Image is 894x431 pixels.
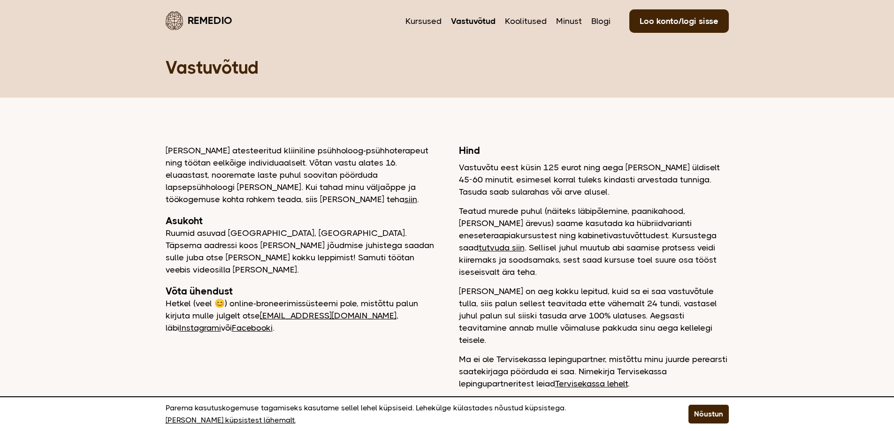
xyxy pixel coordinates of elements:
p: Ma ei ole Tervisekassa lepingupartner, mistõttu minu juurde perearsti saatekirjaga pöörduda ei sa... [459,353,729,390]
a: Tervisekassa lehelt [555,379,628,388]
p: [PERSON_NAME] atesteeritud kliiniline psühholoog-psühhoterapeut ning töötan eelkõige individuaals... [166,144,436,205]
p: Teatud murede puhul (näiteks läbipõlemine, paanikahood, [PERSON_NAME] ärevus) saame kasutada ka h... [459,205,729,278]
p: Parema kasutuskogemuse tagamiseks kasutame sellel lehel küpsiseid. Lehekülge külastades nõustud k... [166,402,665,426]
p: Ruumid asuvad [GEOGRAPHIC_DATA], [GEOGRAPHIC_DATA]. Täpsema aadressi koos [PERSON_NAME] jõudmise ... [166,227,436,276]
h2: Võta ühendust [166,285,436,297]
img: Remedio logo [166,11,183,30]
a: Loo konto/logi sisse [629,9,729,33]
a: Kursused [405,15,442,27]
h1: Vastuvõtud [166,56,729,79]
a: Blogi [591,15,611,27]
a: Facebooki [232,323,273,333]
a: Remedio [166,9,232,31]
a: [PERSON_NAME] küpsistest lähemalt. [166,414,296,426]
h2: Asukoht [166,215,436,227]
a: Instagrami [179,323,221,333]
p: Vastuvõtu eest küsin 125 eurot ning aega [PERSON_NAME] üldiselt 45-60 minutit, esimesel korral tu... [459,161,729,198]
a: Minust [556,15,582,27]
a: tutvuda siin [479,243,525,252]
p: Hetkel (veel 😊) online-broneerimissüsteemi pole, mistõttu palun kirjuta mulle julgelt otse , läbi... [166,297,436,334]
p: [PERSON_NAME] on aeg kokku lepitud, kuid sa ei saa vastuvõtule tulla, siis palun sellest teavitad... [459,285,729,346]
button: Nõustun [688,405,729,423]
a: [EMAIL_ADDRESS][DOMAIN_NAME] [260,311,397,320]
a: Koolitused [505,15,547,27]
h2: Hind [459,144,729,157]
a: siin [405,195,417,204]
a: Vastuvõtud [451,15,496,27]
